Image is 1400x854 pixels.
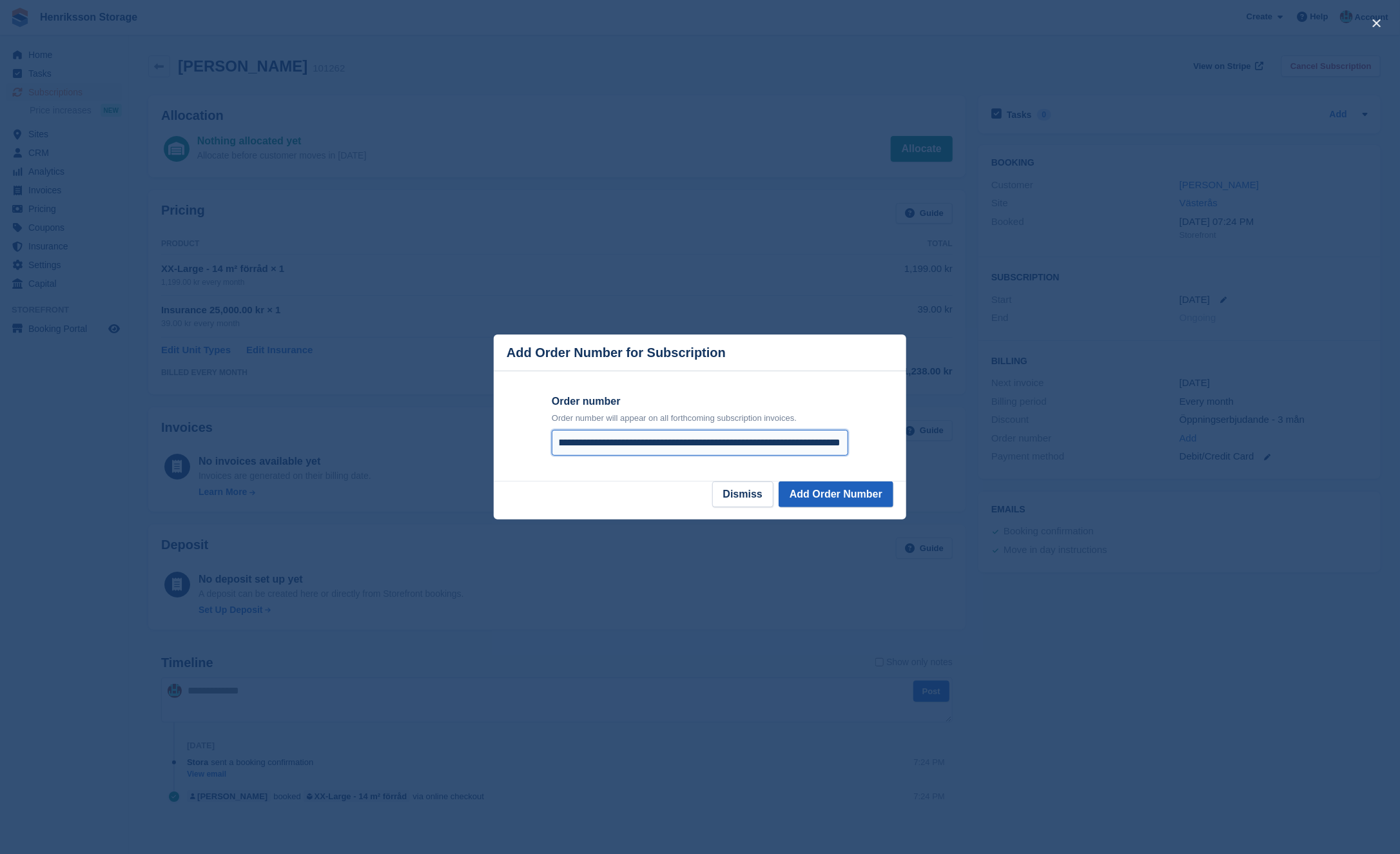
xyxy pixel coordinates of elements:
[507,345,726,360] p: Add Order Number for Subscription
[552,412,848,425] p: Order number will appear on all forthcoming subscription invoices.
[779,481,893,507] button: Add Order Number
[552,394,848,409] label: Order number
[1366,13,1387,34] button: close
[712,481,773,507] button: Dismiss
